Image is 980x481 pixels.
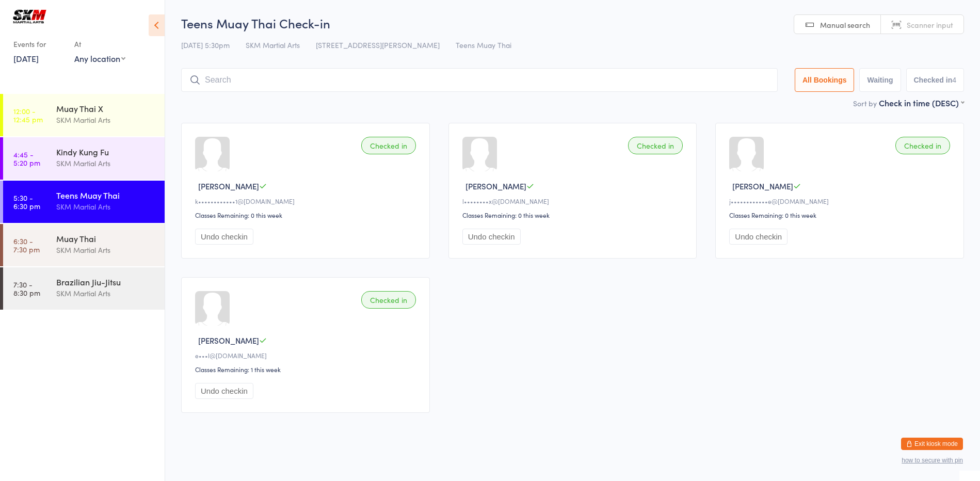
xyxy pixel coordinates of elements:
time: 6:30 - 7:30 pm [13,237,40,253]
button: Undo checkin [195,383,253,399]
div: Classes Remaining: 0 this week [729,211,953,219]
div: Teens Muay Thai [56,189,156,201]
span: [PERSON_NAME] [198,335,259,346]
div: At [74,36,125,53]
button: Undo checkin [729,229,788,245]
a: 7:30 -8:30 pmBrazilian Jiu-JitsuSKM Martial Arts [3,267,165,310]
div: Classes Remaining: 1 this week [195,365,419,374]
div: k••••••••••••1@[DOMAIN_NAME] [195,197,419,205]
div: SKM Martial Arts [56,157,156,169]
time: 5:30 - 6:30 pm [13,194,40,210]
h2: Teens Muay Thai Check-in [181,14,964,31]
button: Checked in4 [906,68,965,92]
span: SKM Martial Arts [246,40,300,50]
time: 7:30 - 8:30 pm [13,280,40,297]
button: All Bookings [795,68,855,92]
div: Muay Thai X [56,103,156,114]
div: Events for [13,36,64,53]
span: [DATE] 5:30pm [181,40,230,50]
button: Undo checkin [462,229,521,245]
label: Sort by [853,98,877,108]
div: Checked in [361,291,416,309]
button: how to secure with pin [902,457,963,464]
div: Classes Remaining: 0 this week [462,211,686,219]
button: Waiting [859,68,901,92]
div: l••••••••x@[DOMAIN_NAME] [462,197,686,205]
a: 5:30 -6:30 pmTeens Muay ThaiSKM Martial Arts [3,181,165,223]
a: 4:45 -5:20 pmKindy Kung FuSKM Martial Arts [3,137,165,180]
a: 12:00 -12:45 pmMuay Thai XSKM Martial Arts [3,94,165,136]
div: Classes Remaining: 0 this week [195,211,419,219]
input: Search [181,68,778,92]
span: [PERSON_NAME] [465,181,526,191]
a: 6:30 -7:30 pmMuay ThaiSKM Martial Arts [3,224,165,266]
div: Brazilian Jiu-Jitsu [56,276,156,287]
div: Any location [74,53,125,64]
div: Check in time (DESC) [879,97,964,108]
div: Checked in [628,137,683,154]
span: [PERSON_NAME] [198,181,259,191]
button: Exit kiosk mode [901,438,963,450]
span: Teens Muay Thai [456,40,511,50]
time: 12:00 - 12:45 pm [13,107,43,123]
span: [PERSON_NAME] [732,181,793,191]
div: SKM Martial Arts [56,244,156,256]
span: Manual search [820,20,870,30]
div: SKM Martial Arts [56,201,156,213]
div: 4 [952,76,956,84]
span: [STREET_ADDRESS][PERSON_NAME] [316,40,440,50]
div: e•••l@[DOMAIN_NAME] [195,351,419,360]
div: j••••••••••••e@[DOMAIN_NAME] [729,197,953,205]
div: SKM Martial Arts [56,287,156,299]
div: Checked in [895,137,950,154]
div: SKM Martial Arts [56,114,156,126]
img: SKM Martial Arts [10,8,49,25]
time: 4:45 - 5:20 pm [13,150,40,167]
div: Checked in [361,137,416,154]
span: Scanner input [907,20,953,30]
button: Undo checkin [195,229,253,245]
div: Kindy Kung Fu [56,146,156,157]
a: [DATE] [13,53,39,64]
div: Muay Thai [56,233,156,244]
